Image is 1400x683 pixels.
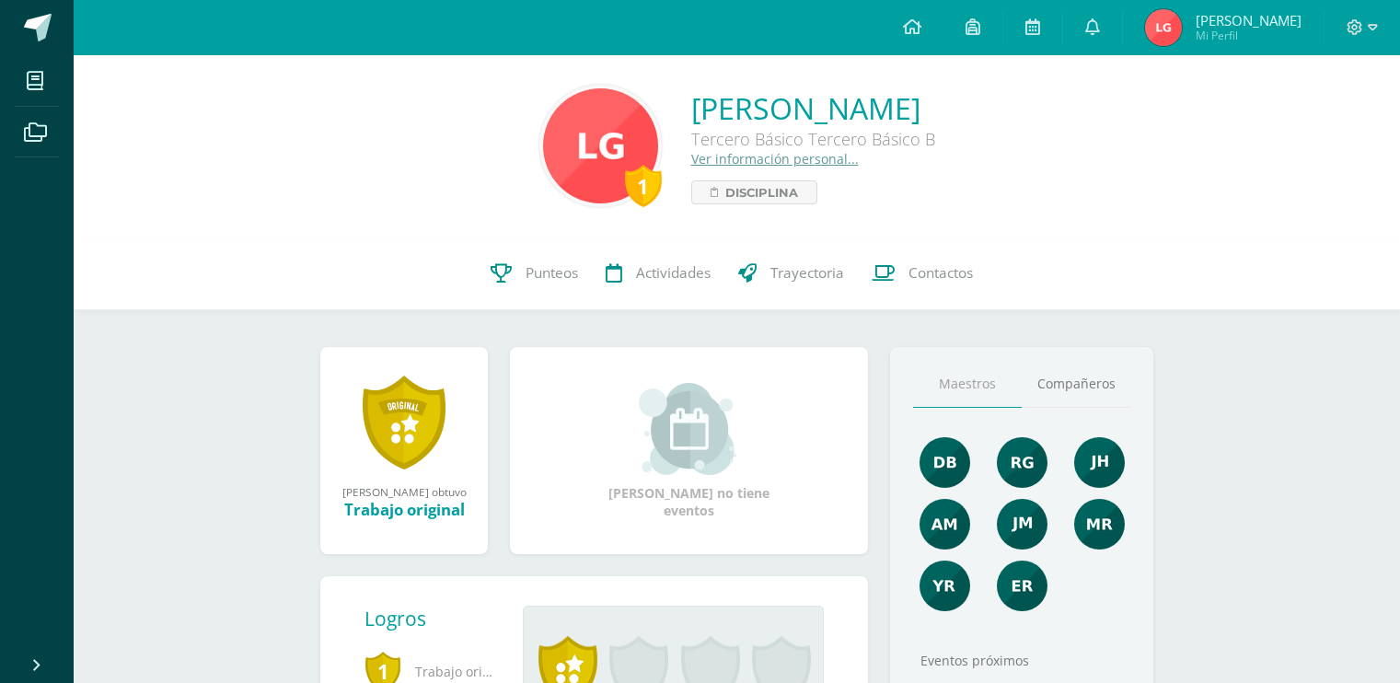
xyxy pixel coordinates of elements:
[770,263,844,283] span: Trayectoria
[997,561,1047,611] img: 6ee8f939e44d4507d8a11da0a8fde545.png
[691,128,935,150] div: Tercero Básico Tercero Básico B
[477,237,592,310] a: Punteos
[339,484,469,499] div: [PERSON_NAME] obtuvo
[364,606,508,631] div: Logros
[691,150,859,168] a: Ver información personal...
[592,237,724,310] a: Actividades
[636,263,711,283] span: Actividades
[691,88,935,128] a: [PERSON_NAME]
[1074,437,1125,488] img: 3dbe72ed89aa2680497b9915784f2ba9.png
[339,499,469,520] div: Trabajo original
[920,499,970,550] img: b7c5ef9c2366ee6e8e33a2b1ce8f818e.png
[913,361,1022,408] a: Maestros
[625,165,662,207] div: 1
[1022,361,1130,408] a: Compañeros
[997,499,1047,550] img: d63573055912b670afbd603c8ed2a4ef.png
[908,263,973,283] span: Contactos
[543,88,658,203] img: 4c376c5cd367273456e7c00e88804b6c.png
[597,383,781,519] div: [PERSON_NAME] no tiene eventos
[639,383,739,475] img: event_small.png
[1196,11,1302,29] span: [PERSON_NAME]
[858,237,987,310] a: Contactos
[913,652,1130,669] div: Eventos próximos
[725,181,798,203] span: Disciplina
[724,237,858,310] a: Trayectoria
[997,437,1047,488] img: c8ce501b50aba4663d5e9c1ec6345694.png
[691,180,817,204] a: Disciplina
[920,561,970,611] img: a8d6c63c82814f34eb5d371db32433ce.png
[1074,499,1125,550] img: de7dd2f323d4d3ceecd6bfa9930379e0.png
[920,437,970,488] img: 92e8b7530cfa383477e969a429d96048.png
[526,263,578,283] span: Punteos
[1145,9,1182,46] img: 68f22fc691a25975abbfbeab9e04d97e.png
[1196,28,1302,43] span: Mi Perfil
